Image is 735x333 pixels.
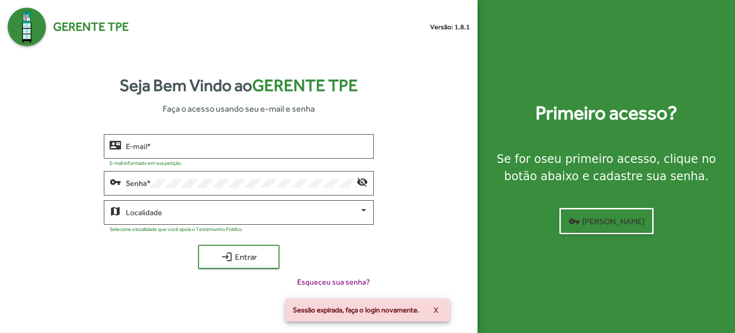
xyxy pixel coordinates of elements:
[568,216,580,227] mat-icon: vpn_key
[434,301,438,319] span: X
[430,22,470,32] small: Versão: 1.8.1
[356,176,368,187] mat-icon: visibility_off
[541,152,657,166] strong: seu primeiro acesso
[568,213,645,230] span: [PERSON_NAME]
[297,276,370,288] span: Esqueceu sua senha?
[110,160,182,166] mat-hint: E-mail informado em sua petição.
[8,8,46,46] img: Logo Gerente
[221,251,233,263] mat-icon: login
[559,208,654,234] button: [PERSON_NAME]
[163,102,315,115] span: Faça o acesso usando seu e-mail e senha
[489,150,724,185] div: Se for o , clique no botão abaixo e cadastre sua senha.
[198,245,279,269] button: Entrar
[120,73,358,98] strong: Seja Bem Vindo ao
[110,176,121,187] mat-icon: vpn_key
[426,301,446,319] button: X
[110,226,243,232] mat-hint: Selecione a localidade que você apoia o Testemunho Público.
[252,76,358,95] span: Gerente TPE
[110,139,121,150] mat-icon: contact_mail
[293,305,419,315] span: Sessão expirada, faça o login novamente.
[535,99,677,127] strong: Primeiro acesso?
[53,18,129,36] span: Gerente TPE
[110,205,121,217] mat-icon: map
[207,248,271,265] span: Entrar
